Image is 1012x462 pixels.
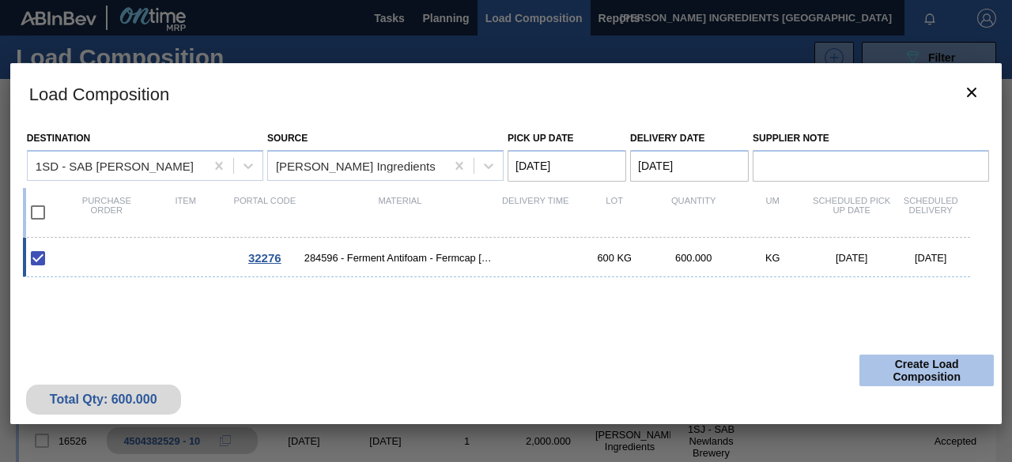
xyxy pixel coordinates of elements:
div: 1SD - SAB [PERSON_NAME] [36,159,194,172]
div: 600.000 [654,252,733,264]
div: Go to Order [225,251,304,265]
div: [DATE] [891,252,970,264]
label: Supplier Note [753,127,989,150]
div: Portal code [225,196,304,229]
label: Source [267,133,308,144]
div: Item [146,196,225,229]
div: Quantity [654,196,733,229]
input: mm/dd/yyyy [508,150,626,182]
label: Delivery Date [630,133,704,144]
label: Pick up Date [508,133,574,144]
div: Material [304,196,496,229]
button: Create Load Composition [859,355,994,386]
div: UM [733,196,812,229]
h3: Load Composition [10,63,1002,123]
div: Lot [575,196,654,229]
div: [PERSON_NAME] Ingredients [276,159,436,172]
div: [DATE] [812,252,891,264]
div: Scheduled Delivery [891,196,970,229]
label: Destination [27,133,90,144]
div: Scheduled Pick up Date [812,196,891,229]
div: 600 KG [575,252,654,264]
div: Total Qty: 600.000 [38,393,169,407]
div: Delivery Time [496,196,575,229]
input: mm/dd/yyyy [630,150,749,182]
div: Purchase order [67,196,146,229]
span: 284596 - Ferment Antifoam - Fermcap Kerry [304,252,496,264]
span: 32276 [248,251,281,265]
div: KG [733,252,812,264]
